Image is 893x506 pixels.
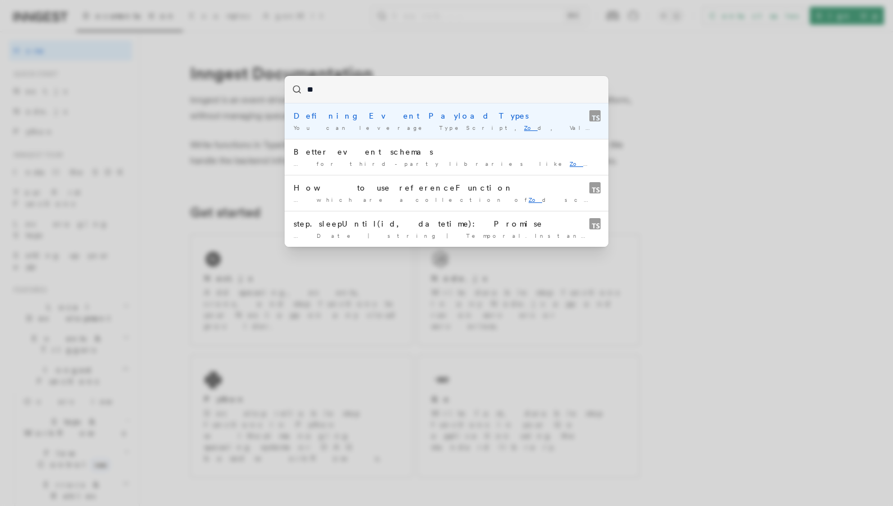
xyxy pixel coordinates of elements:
[294,124,599,132] div: You can leverage TypeScript, d, Valibot, or any schema …
[294,218,599,229] div: step.sleepUntil(id, datetime): Promise
[570,160,597,167] mark: Zo
[294,160,599,168] div: … for third-party libraries like d and TypeBox Much …
[294,110,599,121] div: Defining Event Payload Types
[294,232,599,240] div: … Date | string | Temporal.Instant | Temporal. nedDateTimeRequiredrequiredDescription …
[294,182,599,193] div: How to use referenceFunction
[529,196,542,203] mark: Zo
[294,146,599,157] div: Better event schemas
[524,124,538,131] mark: Zo
[294,196,599,204] div: … which are a collection of d schemas used to provide …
